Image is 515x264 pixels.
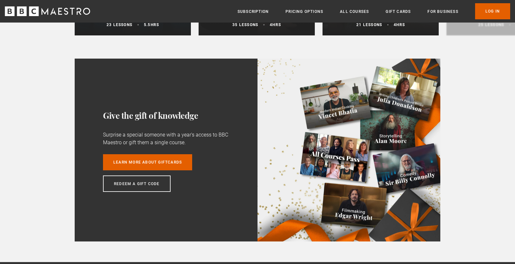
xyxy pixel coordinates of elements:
[144,22,159,28] p: 5.5
[232,22,258,28] p: 35 lessons
[107,22,132,28] p: 23 lessons
[103,131,236,146] p: Surprise a special someone with a year's access to BBC Maestro or gift them a single course.
[356,22,382,28] p: 21 lessons
[478,22,504,28] p: 25 lessons
[270,22,281,28] p: 4
[103,175,171,192] a: Redeem a gift code
[286,8,323,15] a: Pricing Options
[238,3,510,19] nav: Primary
[103,154,192,170] a: Learn more about giftcards
[238,8,269,15] a: Subscription
[272,23,281,27] abbr: hrs
[103,108,236,123] h3: Give the gift of knowledge
[475,3,510,19] a: Log In
[5,6,90,16] svg: BBC Maestro
[386,8,411,15] a: Gift Cards
[396,23,405,27] abbr: hrs
[427,8,458,15] a: For business
[340,8,369,15] a: All Courses
[394,22,405,28] p: 4
[151,23,159,27] abbr: hrs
